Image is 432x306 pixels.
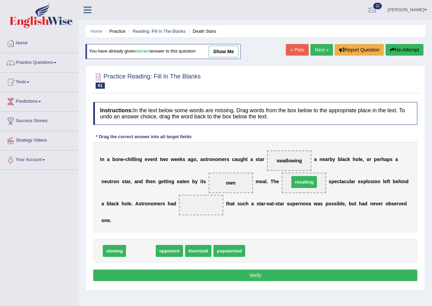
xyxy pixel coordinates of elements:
span: 12 [373,3,382,9]
b: h [381,157,385,162]
a: « Prev [286,44,308,56]
b: r [370,157,371,162]
b: t [259,201,261,206]
b: p [331,179,334,184]
b: e [360,157,363,162]
b: e [150,179,153,184]
b: r [353,179,355,184]
b: r [381,201,383,206]
a: Your Account [0,150,78,167]
b: n [101,179,104,184]
span: swallowing [277,158,302,163]
b: b [330,157,333,162]
b: e [177,157,180,162]
span: own [226,180,236,186]
a: Next » [310,44,333,56]
b: t [272,201,274,206]
b: o [215,157,218,162]
b: v [306,201,308,206]
b: o [193,157,196,162]
b: b [338,157,341,162]
b: h [227,201,231,206]
b: . [131,201,133,206]
b: e [184,179,186,184]
b: correct [135,49,150,54]
b: l [341,201,342,206]
b: n [212,157,215,162]
b: s [390,157,393,162]
b: l [127,201,129,206]
b: t [156,157,157,162]
b: , [130,179,132,184]
a: Tests [0,73,78,90]
b: u [237,157,240,162]
b: h [353,157,356,162]
b: r [129,179,130,184]
b: o [356,157,359,162]
b: e [267,201,270,206]
span: slowing [103,245,126,257]
b: t [145,179,147,184]
b: y [333,157,335,162]
b: n [101,157,104,162]
b: a [341,179,344,184]
b: s [163,201,165,206]
b: a [280,201,282,206]
h2: Practice Reading: Fill In The Blanks [93,72,201,89]
b: a [251,201,254,206]
b: i [401,179,403,184]
b: b [192,179,195,184]
b: r [298,201,300,206]
b: , [345,201,346,206]
b: t [258,157,260,162]
span: opponent [156,245,183,257]
b: n [104,218,107,223]
a: Home [90,29,102,34]
b: a [101,201,104,206]
b: o [113,179,116,184]
b: d [406,179,409,184]
b: s [275,201,278,206]
b: c [243,201,246,206]
b: a [126,179,129,184]
b: x [361,179,363,184]
b: s [203,179,206,184]
b: e [401,201,404,206]
b: . [110,218,111,223]
b: t [389,179,390,184]
b: n [136,157,139,162]
span: popularized [213,245,245,257]
b: i [167,179,168,184]
b: t [355,201,357,206]
b: n [300,201,303,206]
span: resulting [291,176,317,188]
b: a [134,179,137,184]
b: p [374,157,377,162]
b: d [173,201,176,206]
b: b [393,179,396,184]
b: d [404,201,407,206]
b: u [290,201,293,206]
b: g [240,157,243,162]
span: Drop target [179,195,223,215]
b: a [250,157,253,162]
b: v [148,157,150,162]
b: a [260,157,263,162]
b: h [147,179,150,184]
b: r [143,201,145,206]
b: n [153,157,156,162]
b: a [308,201,311,206]
b: y [195,179,198,184]
b: i [135,157,136,162]
b: h [274,179,277,184]
span: Drop target [209,173,253,193]
b: h [122,201,125,206]
a: Practice Questions [0,53,78,70]
b: n [137,179,140,184]
b: o [375,179,378,184]
b: a [395,157,398,162]
b: b [388,201,391,206]
b: g [158,179,162,184]
b: l [265,179,267,184]
b: h [399,179,402,184]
